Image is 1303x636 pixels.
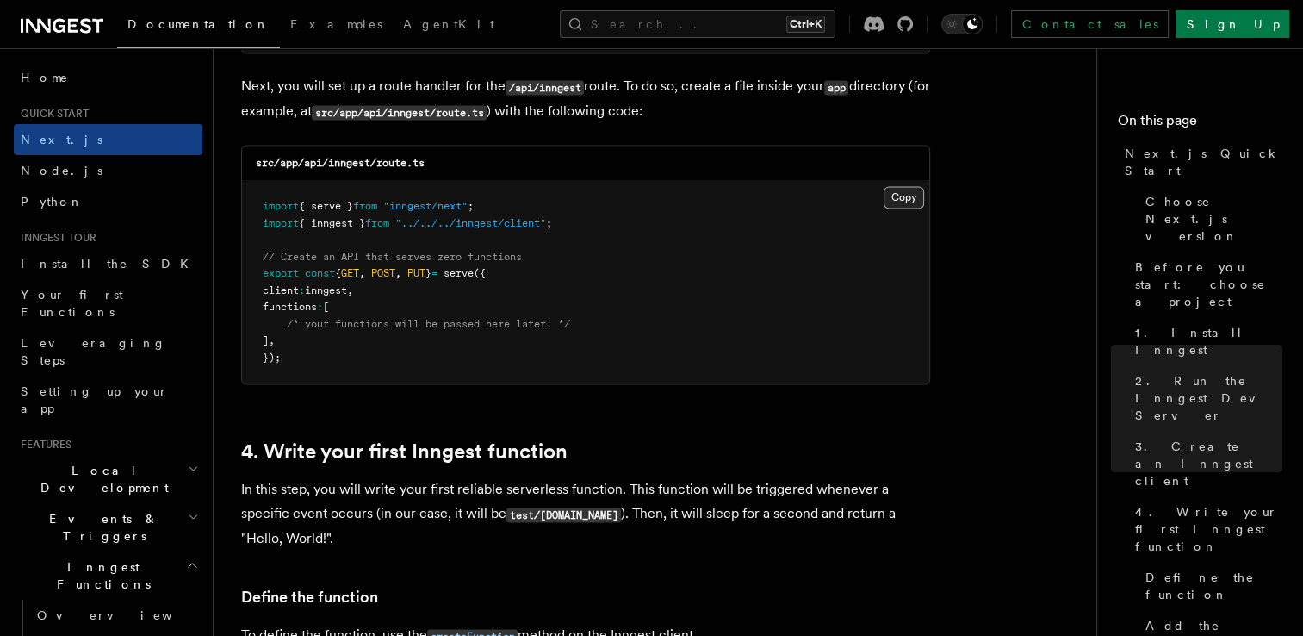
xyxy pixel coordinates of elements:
[1145,569,1282,603] span: Define the function
[1135,259,1282,310] span: Before you start: choose a project
[1128,365,1282,431] a: 2. Run the Inngest Dev Server
[37,608,214,622] span: Overview
[241,477,930,551] p: In this step, you will write your first reliable serverless function. This function will be trigg...
[305,284,347,296] span: inngest
[335,267,341,279] span: {
[786,16,825,33] kbd: Ctrl+K
[407,267,425,279] span: PUT
[299,284,305,296] span: :
[395,267,401,279] span: ,
[506,508,621,522] code: test/[DOMAIN_NAME]
[14,503,202,552] button: Events & Triggers
[14,231,96,245] span: Inngest tour
[263,267,299,279] span: export
[21,384,169,415] span: Setting up your app
[14,558,186,593] span: Inngest Functions
[241,585,378,609] a: Define the function
[506,80,584,95] code: /api/inngest
[263,301,317,313] span: functions
[241,440,568,464] a: 4. Write your first Inngest function
[14,279,202,327] a: Your first Functions
[1128,431,1282,496] a: 3. Create an Inngest client
[1139,562,1282,610] a: Define the function
[431,267,437,279] span: =
[560,10,835,38] button: Search...Ctrl+K
[312,105,487,120] code: src/app/api/inngest/route.ts
[1128,496,1282,562] a: 4. Write your first Inngest function
[1125,145,1282,179] span: Next.js Quick Start
[444,267,474,279] span: serve
[1128,317,1282,365] a: 1. Install Inngest
[1118,110,1282,138] h4: On this page
[1128,252,1282,317] a: Before you start: choose a project
[365,217,389,229] span: from
[14,62,202,93] a: Home
[14,510,188,545] span: Events & Triggers
[14,248,202,279] a: Install the SDK
[14,155,202,186] a: Node.js
[14,186,202,217] a: Python
[1176,10,1289,38] a: Sign Up
[468,200,474,212] span: ;
[1145,193,1282,245] span: Choose Next.js version
[290,17,382,31] span: Examples
[117,5,280,48] a: Documentation
[280,5,393,47] a: Examples
[21,257,199,271] span: Install the SDK
[14,107,89,121] span: Quick start
[941,14,983,34] button: Toggle dark mode
[305,267,335,279] span: const
[21,336,166,367] span: Leveraging Steps
[30,600,202,631] a: Overview
[884,186,924,209] button: Copy
[263,251,522,263] span: // Create an API that serves zero functions
[269,334,275,346] span: ,
[1139,186,1282,252] a: Choose Next.js version
[474,267,486,279] span: ({
[21,69,69,86] span: Home
[14,124,202,155] a: Next.js
[1118,138,1282,186] a: Next.js Quick Start
[425,267,431,279] span: }
[1135,438,1282,489] span: 3. Create an Inngest client
[256,157,425,169] code: src/app/api/inngest/route.ts
[287,318,570,330] span: /* your functions will be passed here later! */
[1135,324,1282,359] span: 1. Install Inngest
[14,376,202,424] a: Setting up your app
[317,301,323,313] span: :
[395,217,546,229] span: "../../../inngest/client"
[359,267,365,279] span: ,
[299,217,365,229] span: { inngest }
[299,200,353,212] span: { serve }
[1135,372,1282,424] span: 2. Run the Inngest Dev Server
[263,352,281,364] span: });
[21,133,102,147] span: Next.js
[393,5,505,47] a: AgentKit
[824,80,848,95] code: app
[1011,10,1169,38] a: Contact sales
[341,267,359,279] span: GET
[383,200,468,212] span: "inngest/next"
[263,334,269,346] span: ]
[353,200,377,212] span: from
[14,455,202,503] button: Local Development
[263,200,299,212] span: import
[403,17,494,31] span: AgentKit
[1135,503,1282,555] span: 4. Write your first Inngest function
[263,284,299,296] span: client
[323,301,329,313] span: [
[14,438,71,452] span: Features
[21,195,84,209] span: Python
[14,462,188,496] span: Local Development
[14,327,202,376] a: Leveraging Steps
[546,217,552,229] span: ;
[127,17,270,31] span: Documentation
[21,164,102,178] span: Node.js
[241,74,930,124] p: Next, you will set up a route handler for the route. To do so, create a file inside your director...
[21,288,123,319] span: Your first Functions
[371,267,395,279] span: POST
[347,284,353,296] span: ,
[263,217,299,229] span: import
[14,552,202,600] button: Inngest Functions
